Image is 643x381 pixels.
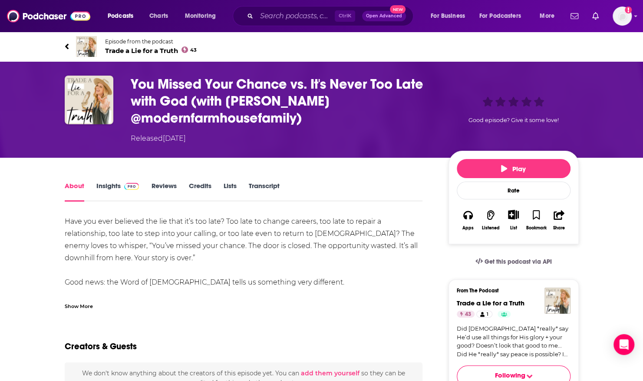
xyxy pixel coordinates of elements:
[526,225,546,231] div: Bookmark
[613,7,632,26] span: Logged in as ShellB
[425,9,476,23] button: open menu
[501,165,526,173] span: Play
[65,341,137,352] h2: Creators & Guests
[144,9,173,23] a: Charts
[613,7,632,26] img: User Profile
[149,10,168,22] span: Charts
[553,225,565,231] div: Share
[534,9,565,23] button: open menu
[188,182,211,202] a: Credits
[366,14,402,18] span: Open Advanced
[65,76,113,124] img: You Missed Your Chance vs. It's Never Too Late with God (with Sarah Molitor @modernfarmhousefamily)
[547,204,570,236] button: Share
[457,311,475,318] a: 43
[544,288,570,314] img: Trade a Lie for a Truth
[390,5,406,13] span: New
[124,183,139,190] img: Podchaser Pro
[510,225,517,231] div: List
[482,225,500,231] div: Listened
[465,310,471,319] span: 43
[190,48,197,52] span: 43
[301,370,359,377] button: add them yourself
[625,7,632,13] svg: Add a profile image
[567,9,582,23] a: Show notifications dropdown
[457,159,570,178] button: Play
[457,182,570,199] div: Rate
[487,310,488,319] span: 1
[457,204,479,236] button: Apps
[96,182,139,202] a: InsightsPodchaser Pro
[7,8,90,24] img: Podchaser - Follow, Share and Rate Podcasts
[474,9,534,23] button: open menu
[479,204,502,236] button: Listened
[241,6,422,26] div: Search podcasts, credits, & more...
[462,225,474,231] div: Apps
[65,182,84,202] a: About
[131,133,186,144] div: Released [DATE]
[335,10,355,22] span: Ctrl K
[457,288,564,294] h3: From The Podcast
[105,38,197,45] span: Episode from the podcast
[457,325,570,358] a: Did [DEMOGRAPHIC_DATA] *really* say He’d use all things for His glory + your good? Doesn’t look t...
[468,251,559,272] a: Get this podcast via API
[505,210,522,219] button: Show More Button
[102,9,145,23] button: open menu
[431,10,465,22] span: For Business
[76,36,97,57] img: Trade a Lie for a Truth
[108,10,133,22] span: Podcasts
[105,46,197,55] span: Trade a Lie for a Truth
[476,311,492,318] a: 1
[502,204,524,236] div: Show More ButtonList
[479,10,521,22] span: For Podcasters
[468,117,559,123] span: Good episode? Give it some love!
[185,10,216,22] span: Monitoring
[248,182,279,202] a: Transcript
[257,9,335,23] input: Search podcasts, credits, & more...
[613,334,634,355] div: Open Intercom Messenger
[540,10,554,22] span: More
[131,76,435,126] h1: You Missed Your Chance vs. It's Never Too Late with God (with Sarah Molitor @modernfarmhousefamily)
[151,182,176,202] a: Reviews
[223,182,236,202] a: Lists
[457,299,524,307] a: Trade a Lie for a Truth
[362,11,406,21] button: Open AdvancedNew
[613,7,632,26] button: Show profile menu
[179,9,227,23] button: open menu
[525,204,547,236] button: Bookmark
[65,36,579,57] a: Trade a Lie for a TruthEpisode from the podcastTrade a Lie for a Truth43
[589,9,602,23] a: Show notifications dropdown
[484,258,551,265] span: Get this podcast via API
